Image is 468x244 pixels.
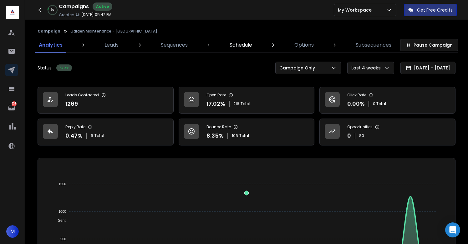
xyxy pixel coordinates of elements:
[319,119,455,145] a: Opportunities0$0
[356,41,391,49] p: Subsequences
[91,133,93,138] span: 6
[59,13,80,18] p: Created At:
[12,101,17,106] p: 224
[347,131,351,140] p: 0
[6,225,19,238] button: M
[352,38,395,53] a: Subsequences
[226,38,256,53] a: Schedule
[417,7,453,13] p: Get Free Credits
[101,38,122,53] a: Leads
[294,41,314,49] p: Options
[38,87,174,114] a: Leads Contacted1269
[38,119,174,145] a: Reply Rate0.47%6Total
[206,99,225,108] p: 17.02 %
[60,237,66,241] tspan: 500
[241,101,250,106] span: Total
[35,38,66,53] a: Analytics
[93,3,112,11] div: Active
[56,64,72,71] div: Active
[179,87,315,114] a: Open Rate17.02%216Total
[65,131,83,140] p: 0.47 %
[347,99,365,108] p: 0.00 %
[179,119,315,145] a: Bounce Rate8.35%106Total
[38,29,60,34] button: Campaign
[51,8,54,12] p: 6 %
[400,39,458,51] button: Pause Campaign
[157,38,191,53] a: Sequences
[58,182,66,186] tspan: 1500
[65,125,85,130] p: Reply Rate
[445,222,460,237] div: Open Intercom Messenger
[232,133,238,138] span: 106
[400,62,455,74] button: [DATE] - [DATE]
[359,133,364,138] p: $ 0
[373,101,386,106] p: 0 Total
[291,38,318,53] a: Options
[338,7,374,13] p: My Workspace
[94,133,104,138] span: Total
[230,41,252,49] p: Schedule
[206,131,224,140] p: 8.35 %
[233,101,239,106] span: 216
[5,101,18,114] a: 224
[39,41,63,49] p: Analytics
[38,65,53,71] p: Status:
[347,125,373,130] p: Opportunities
[53,218,66,223] span: Sent
[404,4,457,16] button: Get Free Credits
[279,65,318,71] p: Campaign Only
[65,93,99,98] p: Leads Contacted
[70,29,157,34] p: Garden Maintenance - [GEOGRAPHIC_DATA]
[239,133,249,138] span: Total
[347,93,366,98] p: Click Rate
[351,65,383,71] p: Last 4 weeks
[161,41,188,49] p: Sequences
[59,3,89,10] h1: Campaigns
[319,87,455,114] a: Click Rate0.00%0 Total
[104,41,119,49] p: Leads
[206,93,226,98] p: Open Rate
[65,99,78,108] p: 1269
[58,210,66,213] tspan: 1000
[206,125,231,130] p: Bounce Rate
[6,6,19,19] img: logo
[81,12,111,17] p: [DATE] 05:42 PM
